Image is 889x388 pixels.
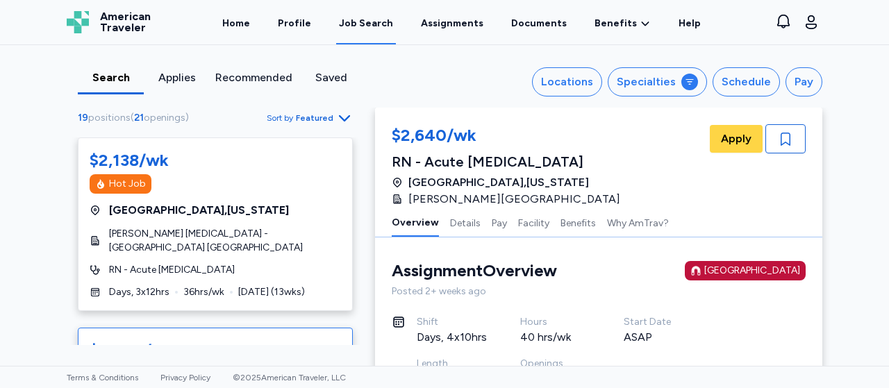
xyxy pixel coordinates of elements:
[160,373,210,382] a: Privacy Policy
[109,202,289,219] span: [GEOGRAPHIC_DATA] , [US_STATE]
[304,69,358,86] div: Saved
[520,329,590,346] div: 40 hrs/wk
[109,227,341,255] span: [PERSON_NAME] [MEDICAL_DATA] - [GEOGRAPHIC_DATA] [GEOGRAPHIC_DATA]
[392,208,439,237] button: Overview
[90,339,174,362] div: $2,640/wk
[134,112,144,124] span: 21
[392,285,806,298] div: Posted 2+ weeks ago
[267,112,293,124] span: Sort by
[607,208,669,237] button: Why AmTrav?
[267,110,353,126] button: Sort byFeatured
[492,208,507,237] button: Pay
[595,17,651,31] a: Benefits
[78,112,88,124] span: 19
[83,69,138,86] div: Search
[710,125,763,153] button: Apply
[144,112,185,124] span: openings
[392,124,629,149] div: $2,640/wk
[722,74,771,90] div: Schedule
[238,285,305,299] span: [DATE] ( 13 wks)
[296,112,333,124] span: Featured
[149,69,204,86] div: Applies
[183,285,224,299] span: 36 hrs/wk
[417,329,487,346] div: Days, 4x10hrs
[704,264,800,278] div: [GEOGRAPHIC_DATA]
[408,174,589,191] span: [GEOGRAPHIC_DATA] , [US_STATE]
[88,112,131,124] span: positions
[541,74,593,90] div: Locations
[624,329,694,346] div: ASAP
[109,177,146,191] div: Hot Job
[408,191,620,208] span: [PERSON_NAME][GEOGRAPHIC_DATA]
[90,149,169,171] div: $2,138/wk
[336,1,396,44] a: Job Search
[78,111,194,125] div: ( )
[617,74,676,90] div: Specialties
[233,373,346,382] span: © 2025 American Traveler, LLC
[713,67,780,96] button: Schedule
[518,208,549,237] button: Facility
[339,17,393,31] div: Job Search
[520,315,590,329] div: Hours
[109,263,235,277] span: RN - Acute [MEDICAL_DATA]
[67,373,138,382] a: Terms & Conditions
[392,152,629,171] div: RN - Acute [MEDICAL_DATA]
[100,11,151,33] span: American Traveler
[608,67,707,96] button: Specialties
[109,285,169,299] span: Days, 3x12hrs
[67,11,89,33] img: Logo
[520,357,590,371] div: Openings
[721,130,751,147] span: Apply
[392,260,557,282] div: Assignment Overview
[786,67,822,96] button: Pay
[450,208,481,237] button: Details
[795,74,813,90] div: Pay
[417,315,487,329] div: Shift
[560,208,596,237] button: Benefits
[595,17,637,31] span: Benefits
[624,315,694,329] div: Start Date
[532,67,602,96] button: Locations
[215,69,292,86] div: Recommended
[417,357,487,371] div: Length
